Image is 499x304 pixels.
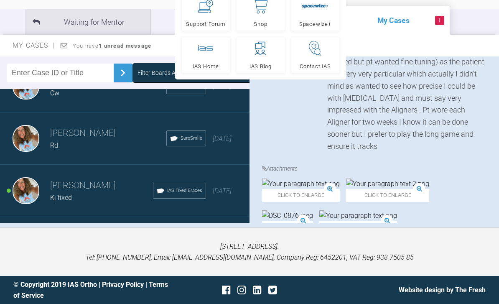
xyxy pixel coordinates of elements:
[50,141,58,149] span: Rd
[50,179,153,193] h3: [PERSON_NAME]
[7,64,114,82] input: Enter Case ID or Title
[213,187,232,195] span: [DATE]
[102,281,144,289] a: Privacy Policy
[262,164,486,173] h4: Attachments
[262,179,340,189] img: Your paragraph text.png
[300,64,331,69] span: Contact IAS
[399,286,486,294] a: Website design by The Fresh
[319,221,397,234] span: Click to enlarge
[13,177,39,204] img: Rebecca Lynne Williams
[213,82,232,90] span: [DATE]
[346,189,429,202] span: Click to enlarge
[181,135,202,142] span: SureSmile
[262,210,313,221] img: DSC_0876.jpeg
[13,241,486,263] p: [STREET_ADDRESS]. Tel: [PHONE_NUMBER], Email: [EMAIL_ADDRESS][DOMAIN_NAME], Company Reg: 6452201,...
[254,21,267,27] span: Shop
[291,37,339,73] a: Contact IAS
[13,41,56,49] span: My Cases
[249,64,272,69] span: IAS Blog
[346,179,429,189] img: Your paragraph text 2.png
[116,66,130,79] img: chevronRight.28bd32b0.svg
[13,279,171,301] div: © Copyright 2019 IAS Ortho | |
[262,189,340,202] span: Click to enlarge
[182,37,230,73] a: IAS Home
[237,37,285,73] a: IAS Blog
[167,187,202,194] span: IAS Fixed Braces
[299,21,331,27] span: Spacewize+
[25,9,150,35] li: Waiting for Mentor
[213,135,232,143] span: [DATE]
[99,43,151,49] strong: 1 unread message
[13,281,168,299] a: Terms of Service
[50,194,72,202] span: Kj fixed
[50,89,59,97] span: Cw
[193,64,219,69] span: IAS Home
[137,68,178,77] div: Filter Boards: All
[73,43,152,49] span: You have
[327,8,486,153] div: All finished! HUGE help with the set up that was invaluable as the planning is key!! Will def cal...
[319,210,397,221] img: Your paragraph text.png
[186,21,225,27] span: Support Forum
[262,221,313,234] span: Click to enlarge
[50,126,166,141] h3: [PERSON_NAME]
[13,125,39,152] img: Rebecca Lynne Williams
[324,6,450,35] li: My Cases
[175,9,300,35] li: Completed Cases
[435,16,444,25] span: 1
